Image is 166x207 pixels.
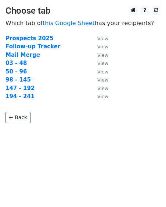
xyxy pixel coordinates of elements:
[97,94,108,99] small: View
[6,52,40,58] a: Mail Merge
[90,52,108,58] a: View
[6,85,35,92] a: 147 - 192
[97,77,108,83] small: View
[6,68,27,75] a: 50 - 96
[6,76,31,83] a: 98 - 145
[6,93,35,100] a: 194 - 241
[97,86,108,91] small: View
[97,69,108,75] small: View
[6,6,160,16] h3: Choose tab
[6,112,30,123] a: ← Back
[6,60,27,66] a: 03 - 48
[90,43,108,50] a: View
[97,44,108,49] small: View
[6,43,60,50] a: Follow-up Tracker
[6,35,54,42] a: Prospects 2025
[90,60,108,66] a: View
[97,52,108,58] small: View
[90,85,108,92] a: View
[90,76,108,83] a: View
[97,61,108,66] small: View
[6,19,160,27] p: Which tab of has your recipients?
[90,93,108,100] a: View
[97,36,108,41] small: View
[43,20,95,27] a: this Google Sheet
[90,35,108,42] a: View
[90,68,108,75] a: View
